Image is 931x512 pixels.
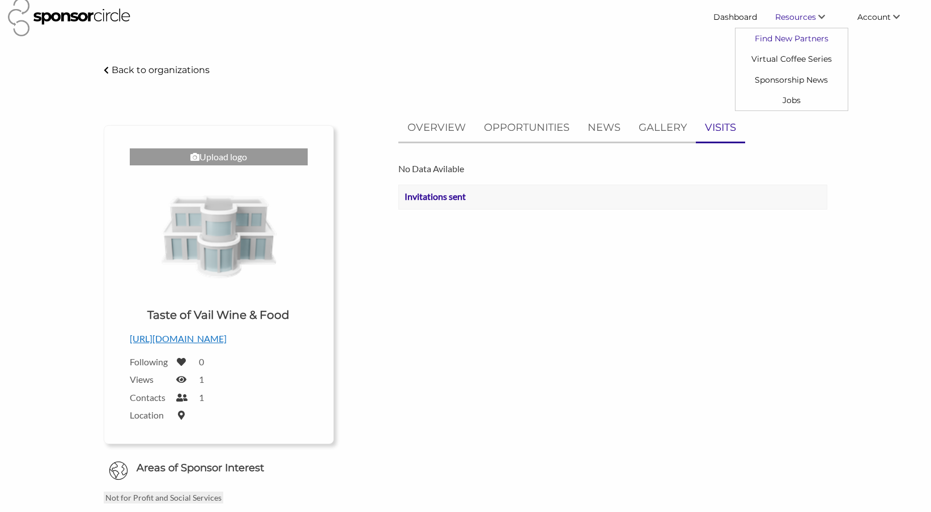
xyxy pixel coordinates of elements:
p: NEWS [588,120,620,136]
p: Not for Profit and Social Services [104,492,223,504]
th: Invitations sent [398,185,768,210]
label: Following [130,356,169,367]
a: Find New Partners [736,28,848,49]
p: GALLERY [639,120,687,136]
span: Account [857,12,891,22]
label: 0 [199,356,204,367]
a: Dashboard [704,7,766,27]
a: Jobs [736,90,848,110]
li: Account [848,7,923,27]
h1: Taste of Vail Wine & Food [147,307,290,323]
label: 1 [199,392,204,403]
div: Upload logo [130,148,308,165]
p: VISITS [705,120,736,136]
p: OPPORTUNITIES [484,120,569,136]
img: Taste of Vail Logo [134,171,304,298]
h6: Areas of Sponsor Interest [95,461,342,475]
img: Globe Icon [109,461,128,480]
p: No Data Avilable [398,161,827,176]
a: Virtual Coffee Series [736,49,848,69]
p: Back to organizations [112,65,210,75]
p: OVERVIEW [407,120,466,136]
span: Resources [775,12,816,22]
li: Resources [766,7,848,27]
a: Sponsorship News [736,69,848,89]
label: Contacts [130,392,169,403]
label: Location [130,409,169,420]
p: [URL][DOMAIN_NAME] [130,331,308,346]
label: 1 [199,374,204,385]
label: Views [130,374,169,385]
